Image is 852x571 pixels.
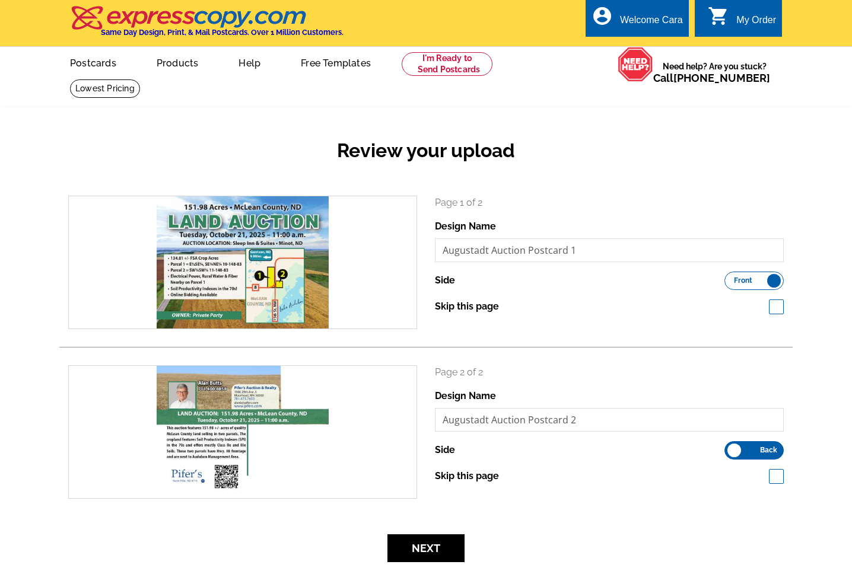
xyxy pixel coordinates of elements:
[736,15,776,31] div: My Order
[435,219,496,234] label: Design Name
[435,365,784,379] p: Page 2 of 2
[435,443,455,457] label: Side
[618,47,653,82] img: help
[387,534,465,562] button: Next
[435,273,455,288] label: Side
[435,389,496,403] label: Design Name
[620,15,683,31] div: Welcome Cara
[101,28,344,37] h4: Same Day Design, Print, & Mail Postcards. Over 1 Million Customers.
[138,48,218,76] a: Products
[51,48,135,76] a: Postcards
[708,13,776,28] a: shopping_cart My Order
[435,196,784,210] p: Page 1 of 2
[653,60,776,84] span: Need help? Are you stuck?
[708,5,729,27] i: shopping_cart
[70,14,344,37] a: Same Day Design, Print, & Mail Postcards. Over 1 Million Customers.
[59,139,793,162] h2: Review your upload
[435,238,784,262] input: File Name
[734,277,752,283] span: Front
[435,408,784,432] input: File Name
[435,469,499,483] label: Skip this page
[760,447,777,453] span: Back
[435,299,499,314] label: Skip this page
[673,72,770,84] a: [PHONE_NUMBER]
[220,48,279,76] a: Help
[592,5,613,27] i: account_circle
[653,72,770,84] span: Call
[282,48,390,76] a: Free Templates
